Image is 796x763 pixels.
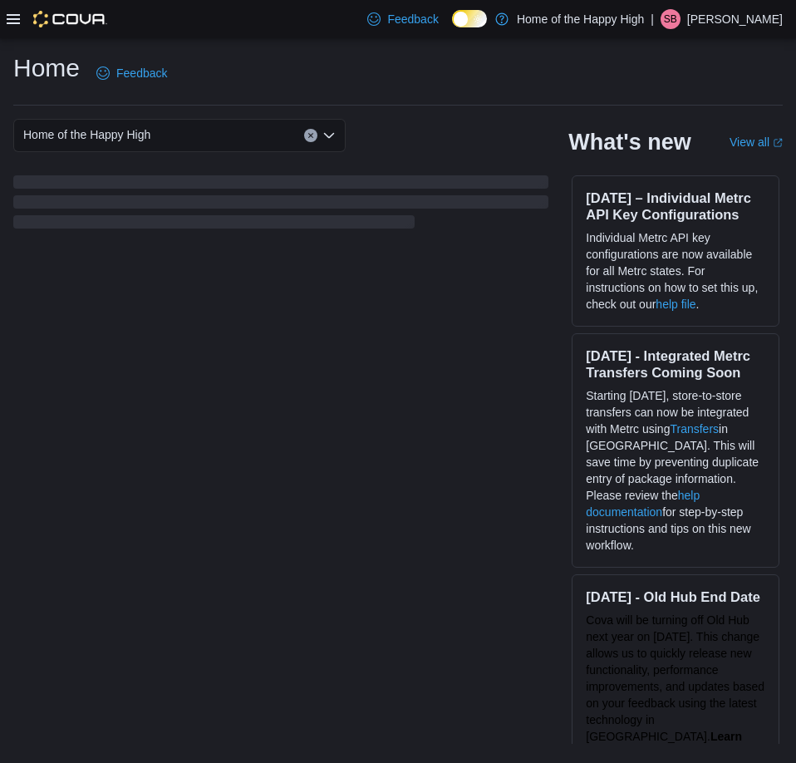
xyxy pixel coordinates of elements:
[664,9,677,29] span: SB
[13,179,548,232] span: Loading
[452,27,453,28] span: Dark Mode
[730,135,783,149] a: View allExternal link
[361,2,445,36] a: Feedback
[517,9,644,29] p: Home of the Happy High
[687,9,783,29] p: [PERSON_NAME]
[33,11,107,27] img: Cova
[90,57,174,90] a: Feedback
[387,11,438,27] span: Feedback
[661,9,681,29] div: Savio Bassil
[670,422,719,436] a: Transfers
[322,129,336,142] button: Open list of options
[651,9,654,29] p: |
[586,229,765,313] p: Individual Metrc API key configurations are now available for all Metrc states. For instructions ...
[586,190,765,223] h3: [DATE] – Individual Metrc API Key Configurations
[656,298,695,311] a: help file
[586,387,765,554] p: Starting [DATE], store-to-store transfers can now be integrated with Metrc using in [GEOGRAPHIC_D...
[586,347,765,381] h3: [DATE] - Integrated Metrc Transfers Coming Soon
[23,125,150,145] span: Home of the Happy High
[586,489,700,519] a: help documentation
[304,129,317,142] button: Clear input
[586,613,764,743] span: Cova will be turning off Old Hub next year on [DATE]. This change allows us to quickly release ne...
[568,129,690,155] h2: What's new
[773,138,783,148] svg: External link
[452,10,487,27] input: Dark Mode
[116,65,167,81] span: Feedback
[586,588,765,605] h3: [DATE] - Old Hub End Date
[13,52,80,85] h1: Home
